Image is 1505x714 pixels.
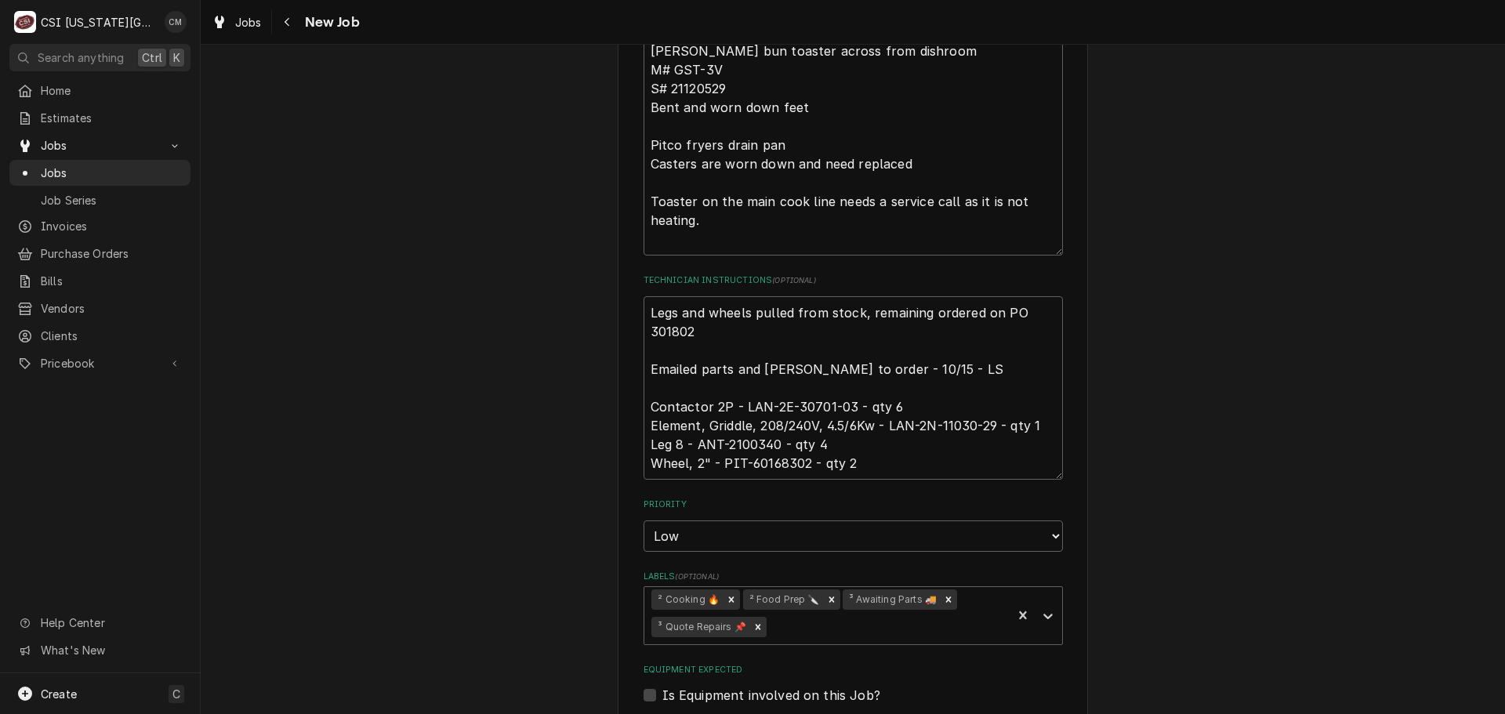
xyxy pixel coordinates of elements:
[9,323,190,349] a: Clients
[651,589,723,610] div: ² Cooking 🔥
[41,614,181,631] span: Help Center
[41,355,159,371] span: Pricebook
[41,273,183,289] span: Bills
[843,589,940,610] div: ³ Awaiting Parts 🚚
[823,589,840,610] div: Remove ² Food Prep 🔪
[9,132,190,158] a: Go to Jobs
[41,218,183,234] span: Invoices
[9,295,190,321] a: Vendors
[9,241,190,266] a: Purchase Orders
[41,110,183,126] span: Estimates
[41,192,183,208] span: Job Series
[9,105,190,131] a: Estimates
[644,498,1063,511] label: Priority
[41,245,183,262] span: Purchase Orders
[749,617,767,637] div: Remove ³ Quote Repairs 📌
[9,160,190,186] a: Jobs
[644,274,1063,287] label: Technician Instructions
[9,213,190,239] a: Invoices
[644,498,1063,551] div: Priority
[41,82,183,99] span: Home
[651,617,749,637] div: ³ Quote Repairs 📌
[300,12,360,33] span: New Job
[644,296,1063,480] textarea: Legs and wheels pulled from stock, remaining ordered on PO 301802 Emailed parts and [PERSON_NAME]...
[644,664,1063,676] label: Equipment Expected
[41,137,159,154] span: Jobs
[41,300,183,317] span: Vendors
[9,268,190,294] a: Bills
[14,11,36,33] div: CSI Kansas City's Avatar
[772,276,816,285] span: ( optional )
[173,49,180,66] span: K
[940,589,957,610] div: Remove ³ Awaiting Parts 🚚
[644,571,1063,583] label: Labels
[41,687,77,701] span: Create
[38,49,124,66] span: Search anything
[41,328,183,344] span: Clients
[9,78,190,103] a: Home
[644,571,1063,645] div: Labels
[9,637,190,663] a: Go to What's New
[723,589,740,610] div: Remove ² Cooking 🔥
[9,350,190,376] a: Go to Pricebook
[165,11,187,33] div: Chancellor Morris's Avatar
[662,686,880,705] label: Is Equipment involved on this Job?
[41,14,156,31] div: CSI [US_STATE][GEOGRAPHIC_DATA]
[41,165,183,181] span: Jobs
[9,610,190,636] a: Go to Help Center
[9,44,190,71] button: Search anythingCtrlK
[142,49,162,66] span: Ctrl
[743,589,823,610] div: ² Food Prep 🔪
[205,9,268,35] a: Jobs
[675,572,719,581] span: ( optional )
[235,14,262,31] span: Jobs
[9,187,190,213] a: Job Series
[644,274,1063,479] div: Technician Instructions
[644,664,1063,704] div: Equipment Expected
[165,11,187,33] div: CM
[275,9,300,34] button: Navigate back
[172,686,180,702] span: C
[41,642,181,658] span: What's New
[14,11,36,33] div: C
